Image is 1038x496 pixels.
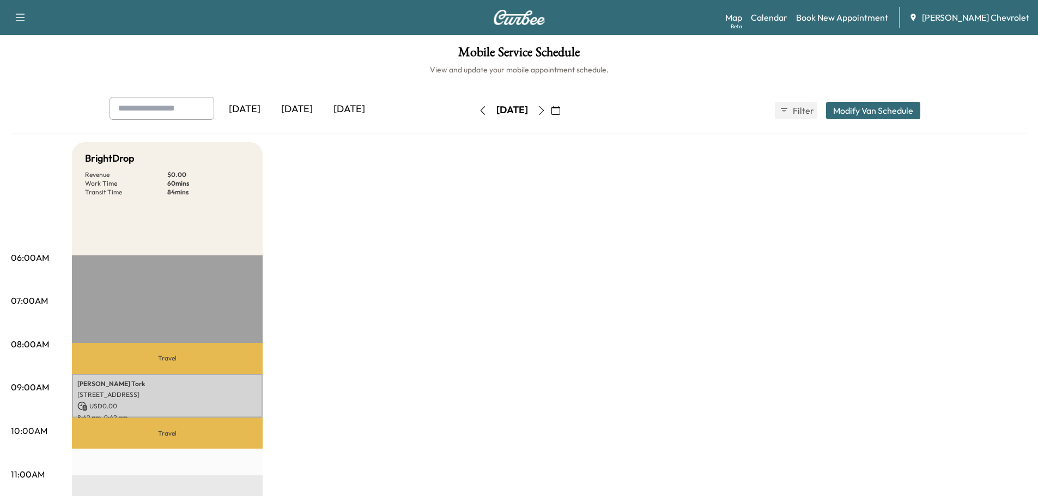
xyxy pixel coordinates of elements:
[796,11,888,24] a: Book New Appointment
[77,390,257,399] p: [STREET_ADDRESS]
[77,379,257,388] p: [PERSON_NAME] Tork
[11,468,45,481] p: 11:00AM
[793,104,812,117] span: Filter
[751,11,787,24] a: Calendar
[271,97,323,122] div: [DATE]
[77,401,257,411] p: USD 0.00
[496,103,528,117] div: [DATE]
[922,11,1029,24] span: [PERSON_NAME] Chevrolet
[826,102,920,119] button: Modify Van Schedule
[167,179,250,188] p: 60 mins
[725,11,742,24] a: MapBeta
[493,10,545,25] img: Curbee Logo
[11,381,49,394] p: 09:00AM
[11,424,47,437] p: 10:00AM
[72,418,263,449] p: Travel
[731,22,742,30] div: Beta
[85,170,167,179] p: Revenue
[77,413,257,422] p: 8:42 am - 9:42 am
[167,188,250,197] p: 84 mins
[323,97,375,122] div: [DATE]
[11,338,49,351] p: 08:00AM
[11,294,48,307] p: 07:00AM
[775,102,817,119] button: Filter
[11,251,49,264] p: 06:00AM
[218,97,271,122] div: [DATE]
[85,179,167,188] p: Work Time
[85,188,167,197] p: Transit Time
[11,64,1027,75] h6: View and update your mobile appointment schedule.
[72,343,263,374] p: Travel
[11,46,1027,64] h1: Mobile Service Schedule
[85,151,135,166] h5: BrightDrop
[167,170,250,179] p: $ 0.00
